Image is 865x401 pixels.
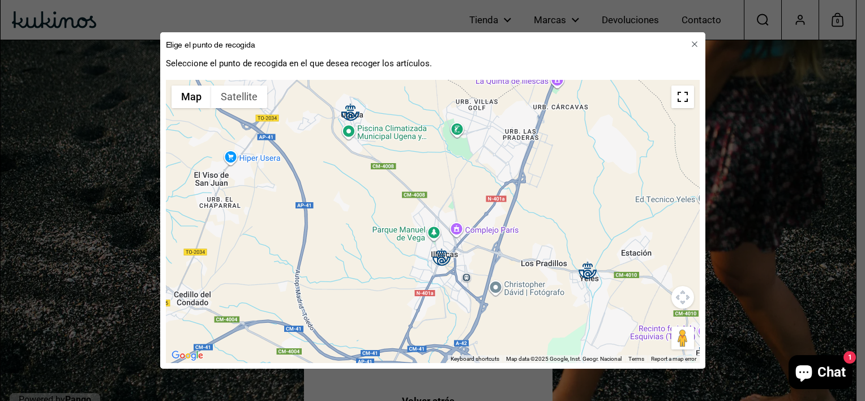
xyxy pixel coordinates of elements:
img: Google [168,348,205,363]
img: correos_square.svg [432,248,451,266]
button: Keyboard shortcuts [451,355,499,363]
p: Seleccione el punto de recogida en el que desea recoger los artículos. [165,57,699,71]
img: correos_square.svg [579,261,597,279]
button: Show satellite imagery [211,86,267,108]
button: Map camera controls [671,286,694,309]
a: Terms (opens in new tab) [628,356,644,362]
a: Open this area in Google Maps (opens a new window) [168,348,205,363]
button: Drag Pegman onto the map to open Street View [671,327,694,349]
img: correos_square.svg [341,103,359,121]
a: Report a map error [651,356,696,362]
button: Show street map [171,86,211,108]
button: Toggle fullscreen view [671,86,694,108]
h2: Elige el punto de recogida [165,41,255,49]
img: correos_square.svg [699,339,717,357]
span: Map data ©2025 Google, Inst. Geogr. Nacional [506,356,622,362]
inbox-online-store-chat: Chat de la tienda online Shopify [785,355,856,392]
